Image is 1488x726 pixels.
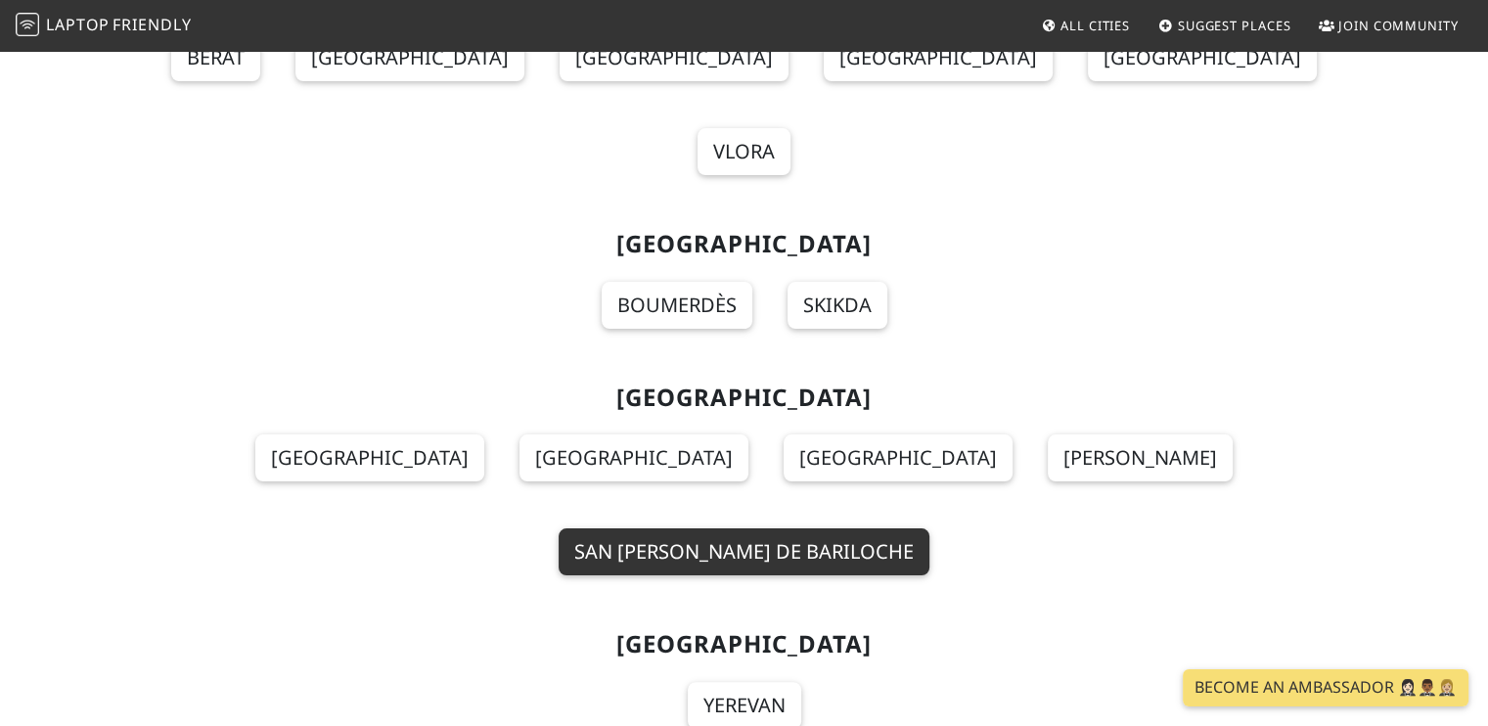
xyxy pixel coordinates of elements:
a: [GEOGRAPHIC_DATA] [295,34,524,81]
a: Berat [171,34,260,81]
span: All Cities [1060,17,1130,34]
a: [PERSON_NAME] [1048,434,1233,481]
span: Join Community [1338,17,1459,34]
a: [GEOGRAPHIC_DATA] [255,434,484,481]
a: Join Community [1311,8,1466,43]
a: All Cities [1033,8,1138,43]
a: Vlora [698,128,790,175]
a: Become an Ambassador 🤵🏻‍♀️🤵🏾‍♂️🤵🏼‍♀️ [1183,669,1468,706]
a: Suggest Places [1150,8,1299,43]
span: Friendly [113,14,191,35]
a: [GEOGRAPHIC_DATA] [519,434,748,481]
a: San [PERSON_NAME] de Bariloche [559,528,929,575]
span: Suggest Places [1178,17,1291,34]
span: Laptop [46,14,110,35]
a: LaptopFriendly LaptopFriendly [16,9,192,43]
a: [GEOGRAPHIC_DATA] [824,34,1053,81]
a: [GEOGRAPHIC_DATA] [560,34,789,81]
a: [GEOGRAPHIC_DATA] [784,434,1013,481]
a: Boumerdès [602,282,752,329]
img: LaptopFriendly [16,13,39,36]
a: [GEOGRAPHIC_DATA] [1088,34,1317,81]
a: Skikda [788,282,887,329]
h2: [GEOGRAPHIC_DATA] [111,630,1378,658]
h2: [GEOGRAPHIC_DATA] [111,384,1378,412]
h2: [GEOGRAPHIC_DATA] [111,230,1378,258]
